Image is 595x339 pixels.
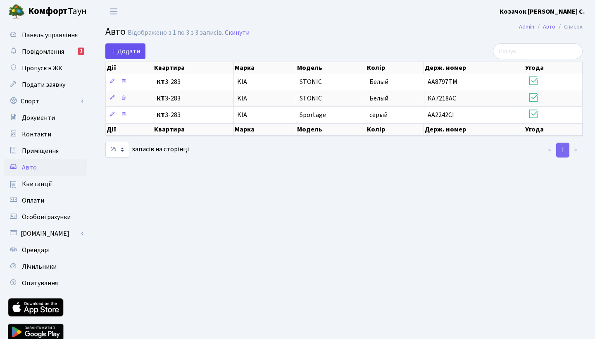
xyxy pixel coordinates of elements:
[225,29,250,37] a: Скинути
[4,93,87,110] a: Спорт
[157,95,230,102] span: 3-283
[296,123,366,136] th: Модель
[22,246,50,255] span: Орендарі
[22,146,59,155] span: Приміщення
[369,77,388,86] span: Белый
[157,110,165,119] b: КТ
[4,159,87,176] a: Авто
[507,18,595,36] nav: breadcrumb
[105,142,129,158] select: записів на сторінці
[22,113,55,122] span: Документи
[22,130,51,139] span: Контакти
[237,94,247,103] span: KIA
[28,5,87,19] span: Таун
[500,7,585,17] a: Козачок [PERSON_NAME] С.
[22,279,58,288] span: Опитування
[296,62,366,74] th: Модель
[524,62,583,74] th: Угода
[4,192,87,209] a: Оплати
[4,242,87,258] a: Орендарі
[8,3,25,20] img: logo.png
[157,112,230,118] span: 3-283
[234,123,296,136] th: Марка
[366,123,424,136] th: Колір
[157,94,165,103] b: КТ
[4,209,87,225] a: Особові рахунки
[105,24,126,39] span: Авто
[300,110,326,119] span: Sportage
[157,79,230,85] span: 3-283
[106,123,153,136] th: Дії
[4,27,87,43] a: Панель управління
[28,5,68,18] b: Комфорт
[4,225,87,242] a: [DOMAIN_NAME]
[237,77,247,86] span: KIA
[4,126,87,143] a: Контакти
[4,43,87,60] a: Повідомлення1
[300,94,322,103] span: STONIC
[4,275,87,291] a: Опитування
[22,262,57,271] span: Лічильники
[22,163,37,172] span: Авто
[369,110,388,119] span: серый
[543,22,555,31] a: Авто
[4,143,87,159] a: Приміщення
[78,48,84,55] div: 1
[424,123,524,136] th: Держ. номер
[105,142,189,158] label: записів на сторінці
[106,62,153,74] th: Дії
[128,29,223,37] div: Відображено з 1 по 3 з 3 записів.
[493,43,583,59] input: Пошук...
[4,258,87,275] a: Лічильники
[22,31,78,40] span: Панель управління
[105,43,145,59] a: Додати
[22,47,64,56] span: Повідомлення
[237,110,247,119] span: KIA
[300,77,322,86] span: STONIC
[103,5,124,18] button: Переключити навігацію
[555,22,583,31] li: Список
[556,143,569,158] a: 1
[424,62,524,74] th: Держ. номер
[157,77,165,86] b: КТ
[369,94,388,103] span: Белый
[22,196,44,205] span: Оплати
[4,76,87,93] a: Подати заявку
[111,47,140,56] span: Додати
[234,62,296,74] th: Марка
[500,7,585,16] b: Козачок [PERSON_NAME] С.
[4,60,87,76] a: Пропуск в ЖК
[22,212,71,222] span: Особові рахунки
[366,62,424,74] th: Колір
[153,123,234,136] th: Квартира
[153,62,234,74] th: Квартира
[22,64,62,73] span: Пропуск в ЖК
[428,77,457,86] span: AA8797TM
[22,80,65,89] span: Подати заявку
[519,22,534,31] a: Admin
[428,110,454,119] span: AA2242CI
[428,94,456,103] span: KA7218AC
[524,123,583,136] th: Угода
[4,110,87,126] a: Документи
[4,176,87,192] a: Квитанції
[22,179,52,189] span: Квитанції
